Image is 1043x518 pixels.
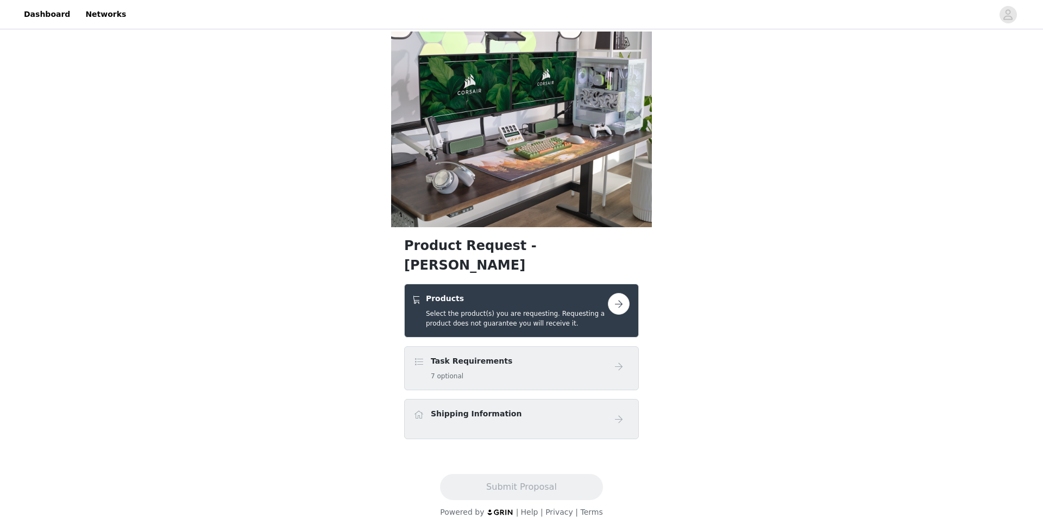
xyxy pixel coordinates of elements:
span: | [575,508,578,516]
h4: Shipping Information [431,408,521,420]
a: Help [521,508,538,516]
div: Shipping Information [404,399,639,439]
h4: Products [426,293,608,304]
span: | [541,508,543,516]
a: Privacy [545,508,573,516]
div: Task Requirements [404,346,639,390]
h4: Task Requirements [431,355,512,367]
h5: 7 optional [431,371,512,381]
span: Powered by [440,508,484,516]
img: campaign image [391,32,652,227]
h1: Product Request - [PERSON_NAME] [404,236,639,275]
h5: Select the product(s) you are requesting. Requesting a product does not guarantee you will receiv... [426,309,608,328]
img: logo [487,509,514,516]
span: | [516,508,519,516]
div: Products [404,284,639,338]
a: Terms [580,508,602,516]
button: Submit Proposal [440,474,602,500]
a: Dashboard [17,2,77,27]
div: avatar [1003,6,1013,23]
a: Networks [79,2,133,27]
